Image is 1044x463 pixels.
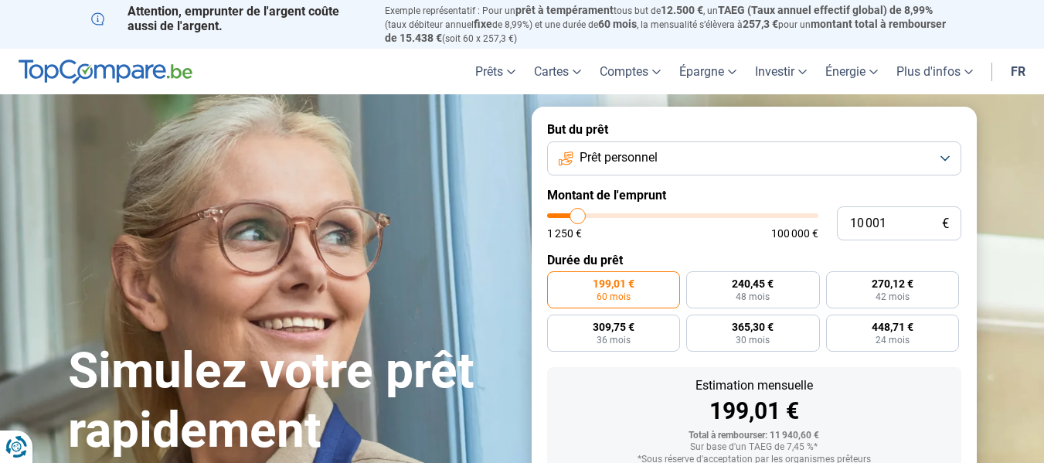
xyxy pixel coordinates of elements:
span: 42 mois [876,292,910,301]
img: TopCompare [19,60,192,84]
p: Exemple représentatif : Pour un tous but de , un (taux débiteur annuel de 8,99%) et une durée de ... [385,4,954,45]
span: 257,3 € [743,18,778,30]
button: Prêt personnel [547,141,961,175]
a: Cartes [525,49,590,94]
span: TAEG (Taux annuel effectif global) de 8,99% [718,4,933,16]
label: Montant de l'emprunt [547,188,961,203]
a: fr [1001,49,1035,94]
span: 100 000 € [771,228,818,239]
div: Estimation mensuelle [559,380,949,392]
label: Durée du prêt [547,253,961,267]
span: fixe [474,18,492,30]
p: Attention, emprunter de l'argent coûte aussi de l'argent. [91,4,366,33]
span: 240,45 € [732,278,774,289]
span: 270,12 € [872,278,913,289]
span: montant total à rembourser de 15.438 € [385,18,946,44]
label: But du prêt [547,122,961,137]
span: € [942,217,949,230]
span: Prêt personnel [580,149,658,166]
span: prêt à tempérament [515,4,614,16]
a: Épargne [670,49,746,94]
h1: Simulez votre prêt rapidement [68,342,513,461]
span: 60 mois [598,18,637,30]
span: 448,71 € [872,322,913,332]
a: Énergie [816,49,887,94]
div: Sur base d'un TAEG de 7,45 %* [559,442,949,453]
span: 1 250 € [547,228,582,239]
a: Prêts [466,49,525,94]
span: 48 mois [736,292,770,301]
a: Investir [746,49,816,94]
span: 24 mois [876,335,910,345]
span: 12.500 € [661,4,703,16]
span: 309,75 € [593,322,634,332]
span: 36 mois [597,335,631,345]
div: 199,01 € [559,400,949,423]
span: 199,01 € [593,278,634,289]
span: 365,30 € [732,322,774,332]
div: Total à rembourser: 11 940,60 € [559,431,949,441]
span: 30 mois [736,335,770,345]
a: Plus d'infos [887,49,982,94]
span: 60 mois [597,292,631,301]
a: Comptes [590,49,670,94]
